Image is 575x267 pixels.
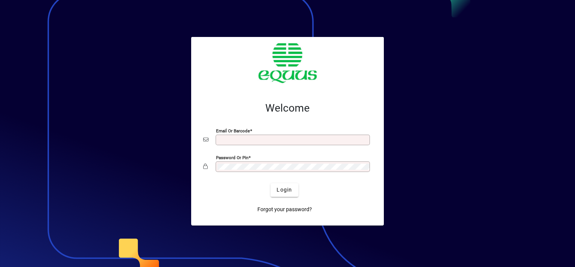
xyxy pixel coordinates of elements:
span: Forgot your password? [257,206,312,213]
a: Forgot your password? [254,203,315,216]
mat-label: Email or Barcode [216,128,250,133]
span: Login [277,186,292,194]
h2: Welcome [203,102,372,115]
button: Login [271,183,298,197]
mat-label: Password or Pin [216,155,248,160]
